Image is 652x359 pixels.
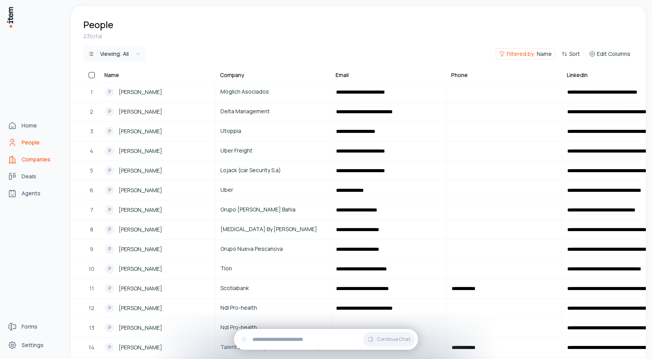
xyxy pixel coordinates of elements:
[216,299,330,317] a: Ndl Pro-health
[90,206,93,214] span: 7
[119,206,162,214] span: [PERSON_NAME]
[100,319,215,337] a: P[PERSON_NAME]
[220,186,326,194] span: Uber
[100,201,215,219] a: P[PERSON_NAME]
[91,88,93,96] span: 1
[220,127,326,135] span: Utoppia
[105,107,114,116] div: P
[567,71,588,79] div: LinkedIn
[119,88,162,96] span: [PERSON_NAME]
[90,166,93,175] span: 5
[105,146,114,156] div: P
[234,329,418,350] div: Continue Chat
[5,118,63,133] a: Home
[220,323,326,332] span: Ndl Pro-health
[216,122,330,141] a: Utoppia
[597,50,630,58] span: Edit Columns
[5,319,63,334] a: Forms
[119,127,162,136] span: [PERSON_NAME]
[496,48,555,60] button: Filtered by:Name
[220,146,326,155] span: Uber Freight
[90,245,93,253] span: 9
[89,284,94,293] span: 11
[105,205,114,215] div: P
[216,260,330,278] a: Tlon
[22,139,40,146] span: People
[100,181,215,200] a: P[PERSON_NAME]
[119,166,162,175] span: [PERSON_NAME]
[105,127,114,136] div: P
[105,186,114,195] div: P
[100,220,215,239] a: P[PERSON_NAME]
[105,304,114,313] div: P
[220,87,326,96] span: Möglich Asociados
[216,161,330,180] a: Lojack (car Security S.a)
[119,324,162,332] span: [PERSON_NAME]
[119,107,162,116] span: [PERSON_NAME]
[100,102,215,121] a: P[PERSON_NAME]
[105,87,114,97] div: P
[377,336,410,342] span: Continue Chat
[220,205,326,214] span: Grupo [PERSON_NAME] Bahia
[100,240,215,258] a: P[PERSON_NAME]
[100,50,129,58] div: Viewing:
[119,147,162,155] span: [PERSON_NAME]
[89,343,94,352] span: 14
[100,83,215,101] a: P[PERSON_NAME]
[89,324,94,332] span: 13
[90,107,93,116] span: 2
[586,49,634,59] button: Edit Columns
[90,127,93,136] span: 3
[22,173,36,180] span: Deals
[216,319,330,337] a: Ndl Pro-health
[22,122,37,129] span: Home
[216,102,330,121] a: Delta Management
[363,332,415,347] button: Continue Chat
[336,71,349,79] div: Email
[216,83,330,101] a: Möglich Asociados
[105,264,114,273] div: P
[216,338,330,357] a: Talent Solutions [GEOGRAPHIC_DATA]
[105,245,114,254] div: P
[220,71,244,79] div: Company
[105,323,114,332] div: P
[105,343,114,352] div: P
[220,284,326,292] span: Scotiabank
[537,50,552,58] span: Name
[89,265,94,273] span: 10
[100,142,215,160] a: P[PERSON_NAME]
[90,186,93,195] span: 6
[119,343,162,352] span: [PERSON_NAME]
[22,323,37,330] span: Forms
[220,245,326,253] span: Grupo Nueva Pescanova
[119,265,162,273] span: [PERSON_NAME]
[5,169,63,184] a: Deals
[100,260,215,278] a: P[PERSON_NAME]
[22,190,40,197] span: Agents
[220,304,326,312] span: Ndl Pro-health
[22,156,50,163] span: Companies
[105,225,114,234] div: P
[220,107,326,116] span: Delta Management
[100,299,215,317] a: P[PERSON_NAME]
[220,343,326,351] span: Talent Solutions [GEOGRAPHIC_DATA]
[90,147,93,155] span: 4
[104,71,119,79] div: Name
[83,18,113,31] h1: People
[119,284,162,293] span: [PERSON_NAME]
[507,50,535,58] span: Filtered by:
[216,279,330,298] a: Scotiabank
[22,341,44,349] span: Settings
[119,304,162,312] span: [PERSON_NAME]
[5,152,63,167] a: Companies
[569,50,580,58] span: Sort
[216,142,330,160] a: Uber Freight
[89,304,94,312] span: 12
[5,135,63,150] a: People
[100,338,215,357] a: P[PERSON_NAME]
[216,220,330,239] a: [MEDICAL_DATA] By [PERSON_NAME]
[5,337,63,353] a: Settings
[220,225,326,233] span: [MEDICAL_DATA] By [PERSON_NAME]
[558,49,583,59] button: Sort
[100,161,215,180] a: P[PERSON_NAME]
